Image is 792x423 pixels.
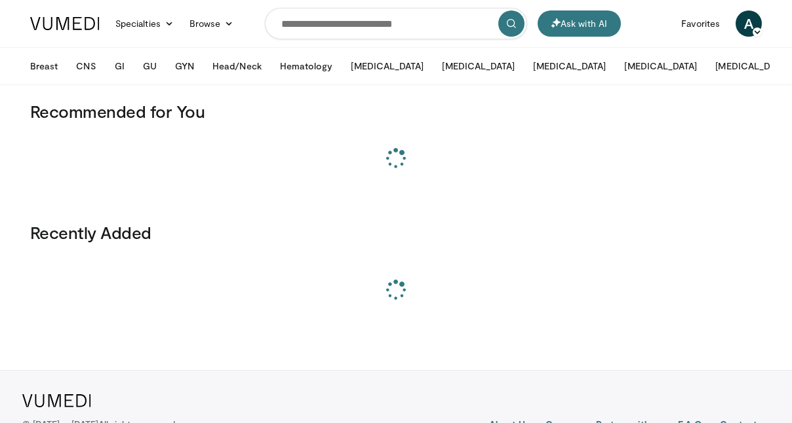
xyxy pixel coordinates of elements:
button: [MEDICAL_DATA] [616,53,705,79]
button: Hematology [272,53,341,79]
h3: Recently Added [30,222,762,243]
h3: Recommended for You [30,101,762,122]
a: Browse [182,10,242,37]
img: VuMedi Logo [30,17,100,30]
button: GI [107,53,132,79]
button: Head/Neck [205,53,269,79]
button: Breast [22,53,66,79]
a: A [736,10,762,37]
input: Search topics, interventions [265,8,527,39]
button: CNS [68,53,104,79]
a: Specialties [108,10,182,37]
button: [MEDICAL_DATA] [343,53,431,79]
button: Ask with AI [538,10,621,37]
img: VuMedi Logo [22,394,91,407]
button: GYN [167,53,202,79]
button: [MEDICAL_DATA] [434,53,523,79]
a: Favorites [673,10,728,37]
button: GU [135,53,165,79]
button: [MEDICAL_DATA] [525,53,614,79]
